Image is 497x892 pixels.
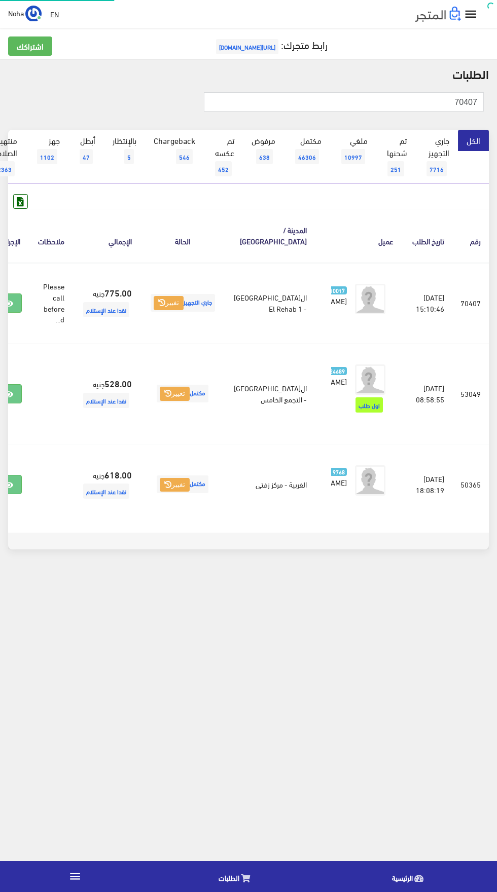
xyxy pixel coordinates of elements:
span: 10997 [341,149,365,164]
a: 24689 [PERSON_NAME] [331,364,347,387]
a: ملغي10997 [330,130,376,171]
a: اشتراكك [8,36,52,56]
th: الحالة [140,209,226,262]
input: بحث ( رقم الطلب, رقم الهاتف, الإسم, البريد اﻹلكتروني )... [204,92,484,111]
td: [DATE] 15:10:46 [402,263,452,344]
th: تاريخ الطلب [402,209,452,262]
img: avatar.png [355,284,385,314]
button: تغيير [160,478,190,492]
h2: الطلبات [8,67,489,80]
td: 53049 [452,343,489,444]
span: جاري التجهيز [151,294,215,312]
a: أبطل47 [68,130,104,171]
span: 9768 [330,468,347,476]
th: ملاحظات [30,209,73,262]
span: الرئيسية [392,871,413,884]
strong: 775.00 [104,286,132,299]
button: تغيير [160,387,190,401]
img: avatar.png [355,364,385,395]
span: 546 [176,149,193,164]
span: مكتمل [157,475,208,493]
span: 5 [124,149,134,164]
span: مكتمل [157,385,208,402]
th: عميل [315,209,402,262]
strong: 528.00 [104,377,132,390]
span: نقدا عند الإستلام [83,393,129,408]
span: 7716 [427,161,447,176]
td: ال[GEOGRAPHIC_DATA] - التجمع الخامس [226,343,315,444]
td: جنيه [73,263,140,344]
a: جهز1102 [26,130,68,171]
span: 1102 [37,149,57,164]
a: 9768 [PERSON_NAME] [331,465,347,488]
button: تغيير [154,296,184,310]
strong: 618.00 [104,468,132,481]
th: رقم [452,209,489,262]
a: مكتمل46306 [284,130,330,171]
a: رابط متجرك:[URL][DOMAIN_NAME] [214,35,328,54]
td: [DATE] 08:58:55 [402,343,452,444]
a: الطلبات [150,864,324,889]
span: Noha [8,7,24,19]
a: بالإنتظار5 [104,130,145,171]
u: EN [50,8,59,20]
td: Please call before d... [30,263,73,344]
span: اول طلب [356,397,383,413]
th: المدينة / [GEOGRAPHIC_DATA] [226,209,315,262]
td: جنيه [73,444,140,525]
span: نقدا عند الإستلام [83,484,129,499]
a: الرئيسية [324,864,497,889]
a: ... Noha [8,5,42,21]
span: الطلبات [219,871,239,884]
span: 46306 [295,149,319,164]
td: [DATE] 18:08:19 [402,444,452,525]
img: ... [25,6,42,22]
span: 24689 [327,367,347,376]
span: 47 [80,149,93,164]
td: 50365 [452,444,489,525]
img: . [415,7,461,22]
a: Chargeback546 [145,130,204,171]
a: تم عكسه452 [204,130,243,183]
span: 251 [387,161,404,176]
a: تم شحنها251 [376,130,415,183]
td: جنيه [73,343,140,444]
a: EN [46,5,63,23]
th: اﻹجمالي [73,209,140,262]
img: avatar.png [355,465,385,496]
td: ال[GEOGRAPHIC_DATA] - El Rehab 1 [226,263,315,344]
a: جاري التجهيز7716 [415,130,458,183]
a: الكل [458,130,489,151]
i:  [68,870,82,883]
span: نقدا عند الإستلام [83,302,129,317]
i:  [464,7,478,22]
span: 638 [256,149,273,164]
a: مرفوض638 [243,130,284,171]
td: 70407 [452,263,489,344]
span: [URL][DOMAIN_NAME] [216,39,278,54]
span: 452 [215,161,232,176]
td: الغربية - مركز زفتى [226,444,315,525]
a: 10017 [PERSON_NAME] [331,284,347,306]
span: 10017 [327,286,347,295]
